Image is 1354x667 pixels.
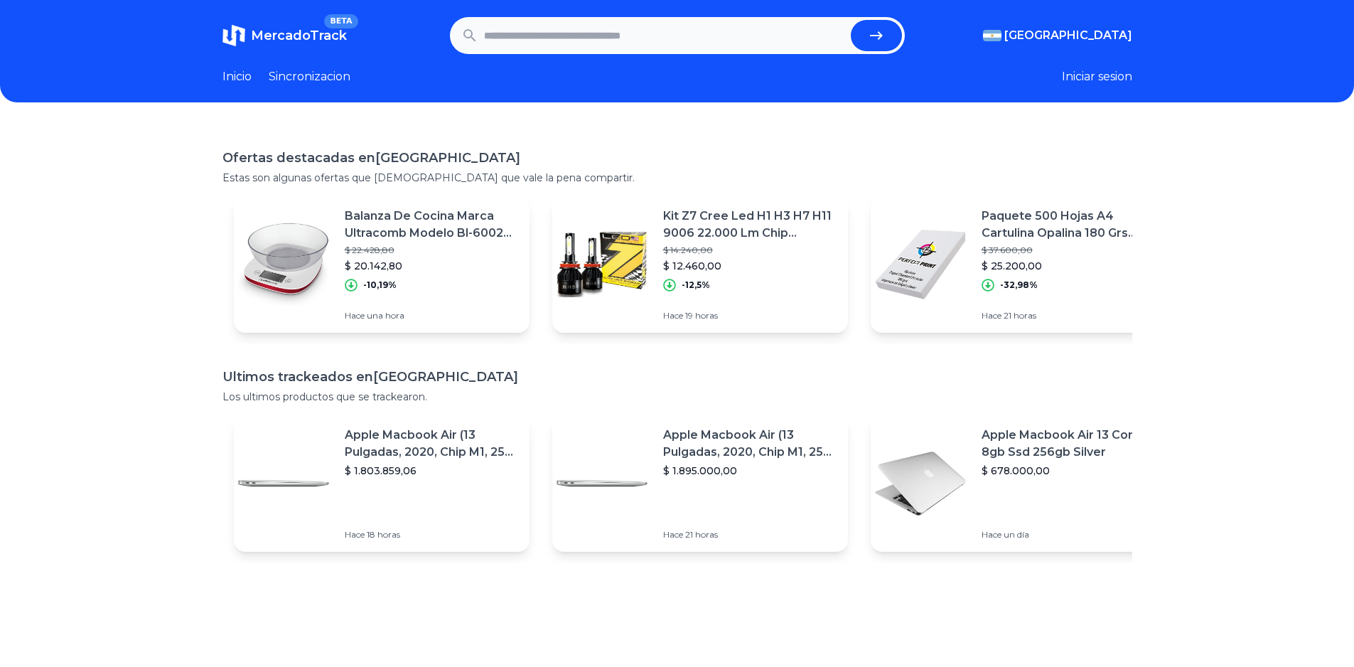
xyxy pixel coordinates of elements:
[251,28,347,43] span: MercadoTrack
[234,434,333,533] img: Featured image
[552,196,848,333] a: Featured imageKit Z7 Cree Led H1 H3 H7 H11 9006 22.000 Lm Chip [GEOGRAPHIC_DATA]$ 14.240,00$ 12.4...
[663,245,837,256] p: $ 14.240,00
[871,415,1166,552] a: Featured imageApple Macbook Air 13 Core I5 8gb Ssd 256gb Silver$ 678.000,00Hace un día
[222,367,1132,387] h1: Ultimos trackeados en [GEOGRAPHIC_DATA]
[345,427,518,461] p: Apple Macbook Air (13 Pulgadas, 2020, Chip M1, 256 Gb De Ssd, 8 Gb De Ram) - Plata
[663,208,837,242] p: Kit Z7 Cree Led H1 H3 H7 H11 9006 22.000 Lm Chip [GEOGRAPHIC_DATA]
[663,310,837,321] p: Hace 19 horas
[982,208,1155,242] p: Paquete 500 Hojas A4 Cartulina Opalina 180 Grs Chambril
[982,427,1155,461] p: Apple Macbook Air 13 Core I5 8gb Ssd 256gb Silver
[345,529,518,540] p: Hace 18 horas
[222,148,1132,168] h1: Ofertas destacadas en [GEOGRAPHIC_DATA]
[982,259,1155,273] p: $ 25.200,00
[871,215,970,314] img: Featured image
[222,24,245,47] img: MercadoTrack
[552,215,652,314] img: Featured image
[663,529,837,540] p: Hace 21 horas
[345,464,518,478] p: $ 1.803.859,06
[222,24,347,47] a: MercadoTrackBETA
[345,208,518,242] p: Balanza De Cocina Marca Ultracomb Modelo Bl-6002 Capacidad Máxima 3 Kg Color Blanco/rojo
[222,171,1132,185] p: Estas son algunas ofertas que [DEMOGRAPHIC_DATA] que vale la pena compartir.
[1004,27,1132,44] span: [GEOGRAPHIC_DATA]
[324,14,358,28] span: BETA
[552,434,652,533] img: Featured image
[982,464,1155,478] p: $ 678.000,00
[363,279,397,291] p: -10,19%
[234,196,530,333] a: Featured imageBalanza De Cocina Marca Ultracomb Modelo Bl-6002 Capacidad Máxima 3 Kg Color Blanco...
[983,30,1001,41] img: Argentina
[345,245,518,256] p: $ 22.428,80
[234,415,530,552] a: Featured imageApple Macbook Air (13 Pulgadas, 2020, Chip M1, 256 Gb De Ssd, 8 Gb De Ram) - Plata$...
[871,434,970,533] img: Featured image
[222,390,1132,404] p: Los ultimos productos que se trackearon.
[1062,68,1132,85] button: Iniciar sesion
[682,279,710,291] p: -12,5%
[982,529,1155,540] p: Hace un día
[663,427,837,461] p: Apple Macbook Air (13 Pulgadas, 2020, Chip M1, 256 Gb De Ssd, 8 Gb De Ram) - Plata
[982,245,1155,256] p: $ 37.600,00
[1000,279,1038,291] p: -32,98%
[983,27,1132,44] button: [GEOGRAPHIC_DATA]
[345,259,518,273] p: $ 20.142,80
[552,415,848,552] a: Featured imageApple Macbook Air (13 Pulgadas, 2020, Chip M1, 256 Gb De Ssd, 8 Gb De Ram) - Plata$...
[663,259,837,273] p: $ 12.460,00
[982,310,1155,321] p: Hace 21 horas
[345,310,518,321] p: Hace una hora
[269,68,350,85] a: Sincronizacion
[871,196,1166,333] a: Featured imagePaquete 500 Hojas A4 Cartulina Opalina 180 Grs Chambril$ 37.600,00$ 25.200,00-32,98...
[234,215,333,314] img: Featured image
[663,464,837,478] p: $ 1.895.000,00
[222,68,252,85] a: Inicio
